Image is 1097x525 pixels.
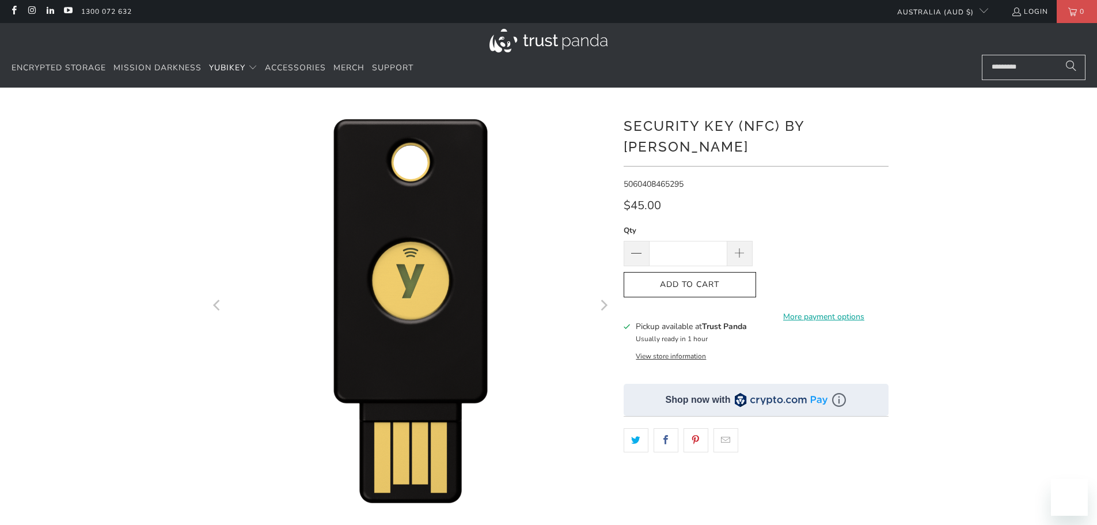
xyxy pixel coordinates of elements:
[81,5,132,18] a: 1300 072 632
[624,224,753,237] label: Qty
[636,320,747,333] h3: Pickup available at
[1051,479,1088,516] iframe: Button to launch messaging window
[624,198,661,213] span: $45.00
[702,321,747,332] b: Trust Panda
[594,105,613,508] button: Next
[666,394,731,406] div: Shop now with
[489,29,608,52] img: Trust Panda Australia
[1057,55,1085,80] button: Search
[636,280,744,290] span: Add to Cart
[209,105,612,508] a: Security Key (NFC) by Yubico - Trust Panda
[636,334,708,343] small: Usually ready in 1 hour
[654,428,678,452] a: Share this on Facebook
[624,428,648,452] a: Share this on Twitter
[113,55,202,82] a: Mission Darkness
[209,62,245,73] span: YubiKey
[12,55,106,82] a: Encrypted Storage
[624,114,889,157] h1: Security Key (NFC) by [PERSON_NAME]
[63,7,73,16] a: Trust Panda Australia on YouTube
[982,55,1085,80] input: Search...
[265,55,326,82] a: Accessories
[684,428,708,452] a: Share this on Pinterest
[372,55,413,82] a: Support
[760,311,889,323] a: More payment options
[624,179,684,190] span: 5060408465295
[9,7,18,16] a: Trust Panda Australia on Facebook
[209,55,257,82] summary: YubiKey
[208,105,227,508] button: Previous
[713,428,738,452] a: Email this to a friend
[624,272,756,298] button: Add to Cart
[333,55,365,82] a: Merch
[12,62,106,73] span: Encrypted Storage
[372,62,413,73] span: Support
[265,62,326,73] span: Accessories
[113,62,202,73] span: Mission Darkness
[333,62,365,73] span: Merch
[12,55,413,82] nav: Translation missing: en.navigation.header.main_nav
[26,7,36,16] a: Trust Panda Australia on Instagram
[636,352,706,361] button: View store information
[45,7,55,16] a: Trust Panda Australia on LinkedIn
[1011,5,1048,18] a: Login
